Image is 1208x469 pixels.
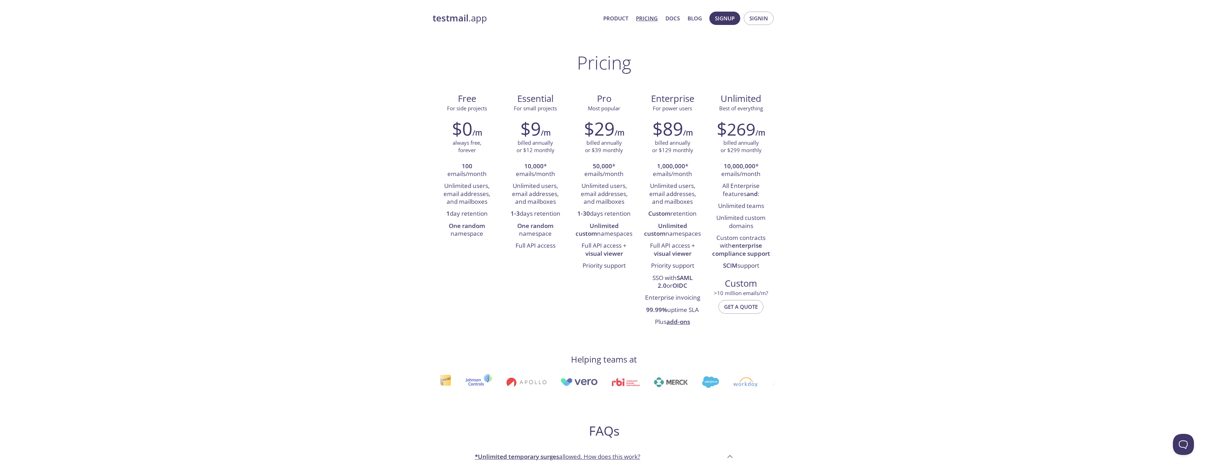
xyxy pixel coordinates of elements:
p: billed annually or $39 monthly [585,139,623,154]
iframe: Help Scout Beacon - Open [1173,434,1194,455]
span: Most popular [588,105,620,112]
strong: visual viewer [585,249,623,258]
strong: SAML 2.0 [658,274,692,289]
p: billed annually or $129 monthly [652,139,693,154]
span: Pro [575,93,632,105]
h6: /m [472,127,482,139]
h2: $0 [452,118,472,139]
strong: OIDC [672,281,687,289]
li: Plus [644,316,702,328]
a: Pricing [636,14,658,23]
strong: 1,000,000 [657,162,685,170]
img: johnsoncontrols [446,374,473,391]
li: support [712,260,770,272]
img: workday [714,377,738,387]
strong: 1-3 [511,209,520,217]
strong: 99.99% [646,306,667,314]
strong: Unlimited custom [644,222,687,237]
span: Free [438,93,495,105]
li: Full API access + [575,240,633,260]
img: vero [541,378,578,386]
li: retention [644,208,702,220]
strong: 100 [462,162,472,170]
span: Unlimited [721,92,761,105]
a: Blog [688,14,702,23]
strong: 10,000,000 [724,162,755,170]
a: add-ons [667,318,690,326]
strong: testmail [433,12,468,24]
h6: /m [755,127,765,139]
h2: $9 [520,118,541,139]
span: Get a quote [724,302,758,311]
li: Unlimited users, email addresses, and mailboxes [506,180,564,208]
li: Priority support [575,260,633,272]
li: Full API access + [644,240,702,260]
li: Enterprise invoicing [644,292,702,304]
li: uptime SLA [644,304,702,316]
span: Essential [507,93,564,105]
strong: 50,000 [593,162,612,170]
li: days retention [575,208,633,220]
li: * emails/month [506,161,564,181]
h6: /m [541,127,551,139]
li: namespace [506,220,564,240]
h6: /m [683,127,693,139]
span: Signin [749,14,768,23]
span: > 10 million emails/m? [714,289,768,297]
li: * emails/month [712,161,770,181]
img: salesforce [683,376,700,388]
button: Signin [744,12,774,25]
li: Unlimited users, email addresses, and mailboxes [438,180,496,208]
strong: One random [517,222,553,230]
strong: 1-30 [577,209,590,217]
li: Unlimited teams [712,200,770,212]
strong: Unlimited custom [576,222,619,237]
span: 269 [727,118,755,141]
h6: /m [615,127,624,139]
img: rbi [592,378,621,386]
span: For small projects [514,105,557,112]
a: Docs [665,14,680,23]
img: merck [635,377,669,387]
p: allowed. How does this work? [475,452,640,461]
div: *Unlimited temporary surgesallowed. How does this work? [469,447,739,466]
h2: $89 [652,118,683,139]
p: always free, forever [453,139,481,154]
span: Enterprise [644,93,701,105]
h2: $29 [584,118,615,139]
span: Signup [715,14,735,23]
strong: SCIM [723,261,737,269]
strong: 1 [446,209,450,217]
strong: visual viewer [654,249,691,258]
li: Unlimited users, email addresses, and mailboxes [644,180,702,208]
strong: enterprise compliance support [712,241,770,257]
img: atlassian [753,377,797,387]
span: Best of everything [719,105,763,112]
li: Unlimited custom domains [712,212,770,232]
li: All Enterprise features : [712,180,770,200]
button: Get a quote [718,300,763,313]
li: * emails/month [644,161,702,181]
p: billed annually or $299 monthly [721,139,762,154]
li: * emails/month [575,161,633,181]
button: Signup [709,12,740,25]
p: billed annually or $12 monthly [517,139,554,154]
h2: $ [717,118,755,139]
li: days retention [506,208,564,220]
a: testmail.app [433,12,598,24]
li: namespace [438,220,496,240]
h1: Pricing [577,52,631,73]
span: For side projects [447,105,487,112]
li: namespaces [644,220,702,240]
span: For power users [653,105,692,112]
strong: and [747,190,758,198]
li: Unlimited users, email addresses, and mailboxes [575,180,633,208]
strong: One random [449,222,485,230]
strong: 10,000 [524,162,544,170]
li: namespaces [575,220,633,240]
a: Product [603,14,628,23]
li: emails/month [438,161,496,181]
img: apollo [487,377,527,387]
li: SSO with or [644,272,702,292]
li: Custom contracts with [712,232,770,260]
